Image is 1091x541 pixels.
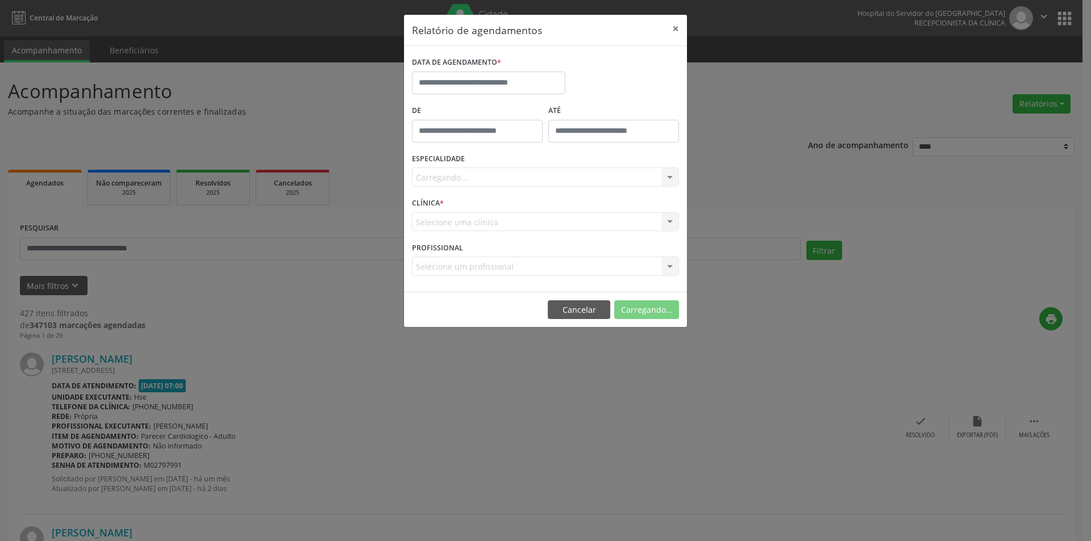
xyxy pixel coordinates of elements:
label: PROFISSIONAL [412,239,463,257]
label: De [412,102,543,120]
label: ATÉ [548,102,679,120]
label: ESPECIALIDADE [412,150,465,168]
h5: Relatório de agendamentos [412,23,542,37]
button: Close [664,15,687,43]
button: Carregando... [614,300,679,320]
button: Cancelar [548,300,610,320]
label: DATA DE AGENDAMENTO [412,54,501,72]
label: CLÍNICA [412,195,444,212]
